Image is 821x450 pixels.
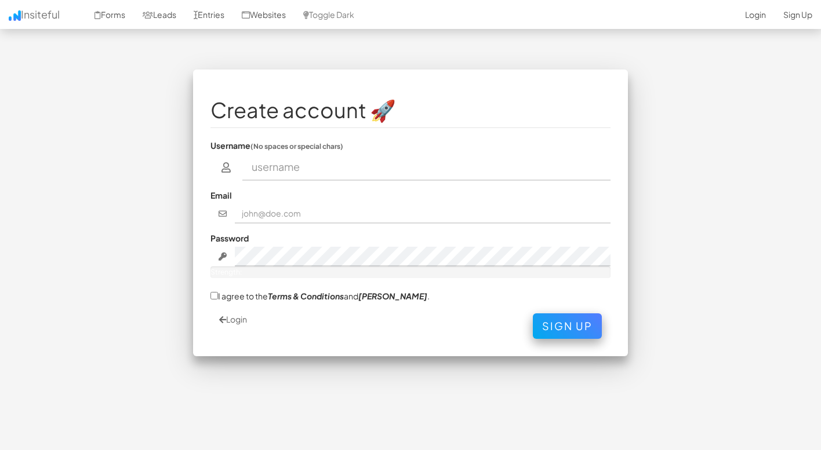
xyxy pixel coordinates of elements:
[358,291,427,301] a: [PERSON_NAME]
[9,10,21,21] img: icon.png
[210,189,232,201] label: Email
[210,232,249,244] label: Password
[210,292,218,299] input: I agree to theTerms & Conditionsand[PERSON_NAME].
[219,314,247,324] a: Login
[210,290,430,302] label: I agree to the and .
[268,291,344,301] a: Terms & Conditions
[242,154,611,181] input: username
[210,140,343,151] label: Username
[533,313,602,339] button: Sign Up
[210,98,611,122] h1: Create account 🚀
[250,142,343,151] small: (No spaces or special chars)
[235,204,611,224] input: john@doe.com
